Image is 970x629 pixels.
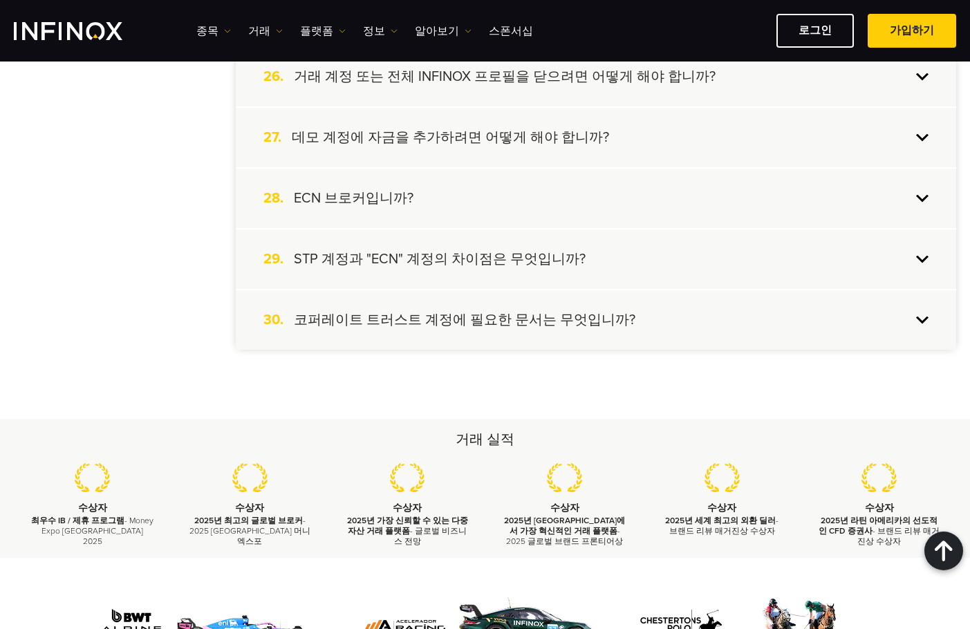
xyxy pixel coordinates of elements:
[263,129,292,147] span: 27.
[503,516,626,547] p: - 2025 글로벌 브랜드 프론티어상
[347,516,468,536] strong: 2025년 가장 신뢰할 수 있는 다중 자산 거래 플랫폼
[263,189,294,207] span: 28.
[393,502,422,514] strong: 수상자
[489,23,533,39] a: 스폰서십
[868,14,956,48] a: 가입하기
[263,68,294,86] span: 26.
[776,14,854,48] a: 로그인
[294,250,586,268] h4: STP 계정과 "ECN" 계정의 차이점은 무엇입니까?
[31,516,154,547] p: - Money Expo [GEOGRAPHIC_DATA] 2025
[196,23,231,39] a: 종목
[415,23,472,39] a: 알아보기
[292,129,609,147] h4: 데모 계정에 자금을 추가하려면 어떻게 해야 합니까?
[294,189,413,207] h4: ECN 브로커입니까?
[300,23,346,39] a: 플랫폼
[14,430,956,449] h2: 거래 실적
[363,23,398,39] a: 정보
[194,516,303,525] strong: 2025년 최고의 글로벌 브로커
[78,502,107,514] strong: 수상자
[263,311,294,329] span: 30.
[189,516,312,547] p: - 2025 [GEOGRAPHIC_DATA] 머니 엑스포
[248,23,283,39] a: 거래
[504,516,625,536] strong: 2025년 [GEOGRAPHIC_DATA]에서 가장 혁신적인 거래 플랫폼
[14,22,155,40] a: INFINOX Logo
[263,250,294,268] span: 29.
[346,516,469,547] p: - 글로벌 비즈니스 전망
[31,516,124,525] strong: 최우수 IB / 제휴 프로그램
[235,502,264,514] strong: 수상자
[294,311,635,329] h4: 코퍼레이트 트러스트 계정에 필요한 문서는 무엇입니까?
[294,68,716,86] h4: 거래 계정 또는 전체 INFINOX 프로필을 닫으려면 어떻게 해야 합니까?
[550,502,579,514] strong: 수상자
